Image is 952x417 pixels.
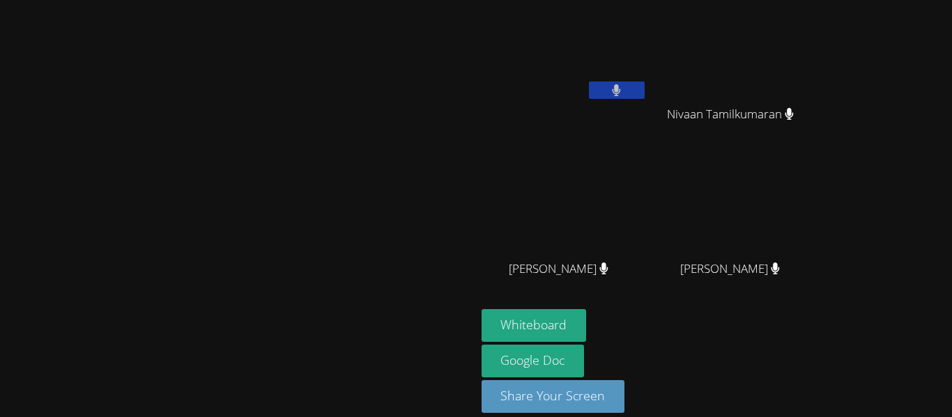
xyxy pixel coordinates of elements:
button: Whiteboard [482,309,587,342]
a: Google Doc [482,345,585,377]
button: Share Your Screen [482,380,625,413]
span: [PERSON_NAME] [680,259,780,279]
span: [PERSON_NAME] [509,259,608,279]
span: Nivaan Tamilkumaran [667,104,794,125]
